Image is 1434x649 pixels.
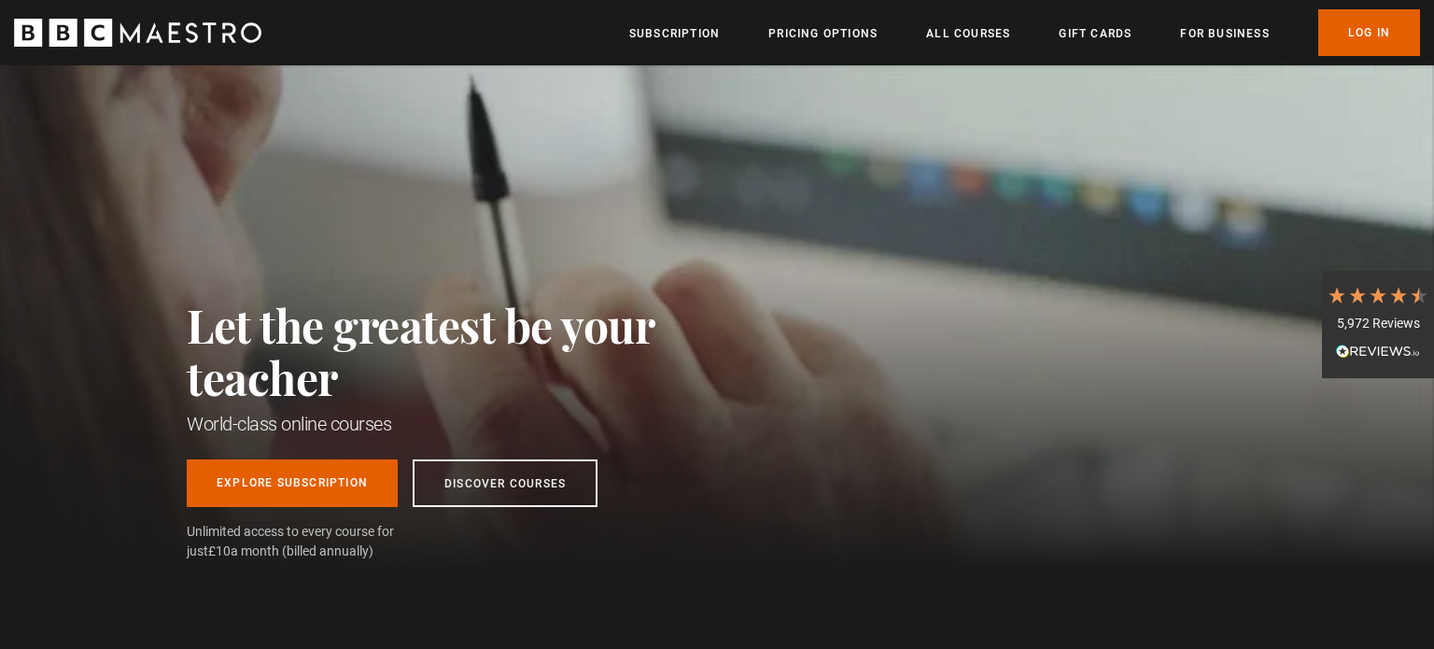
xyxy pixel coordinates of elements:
[1327,315,1429,333] div: 5,972 Reviews
[208,543,231,558] span: £10
[1327,342,1429,364] div: Read All Reviews
[1336,345,1420,358] img: REVIEWS.io
[1327,285,1429,305] div: 4.7 Stars
[629,24,720,43] a: Subscription
[926,24,1010,43] a: All Courses
[1059,24,1132,43] a: Gift Cards
[1180,24,1269,43] a: For business
[1318,9,1420,56] a: Log In
[187,522,439,561] span: Unlimited access to every course for just a month (billed annually)
[187,411,738,437] h1: World-class online courses
[1322,271,1434,379] div: 5,972 ReviewsRead All Reviews
[187,299,738,403] h2: Let the greatest be your teacher
[629,9,1420,56] nav: Primary
[413,459,597,507] a: Discover Courses
[768,24,878,43] a: Pricing Options
[187,459,398,507] a: Explore Subscription
[14,19,261,47] svg: BBC Maestro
